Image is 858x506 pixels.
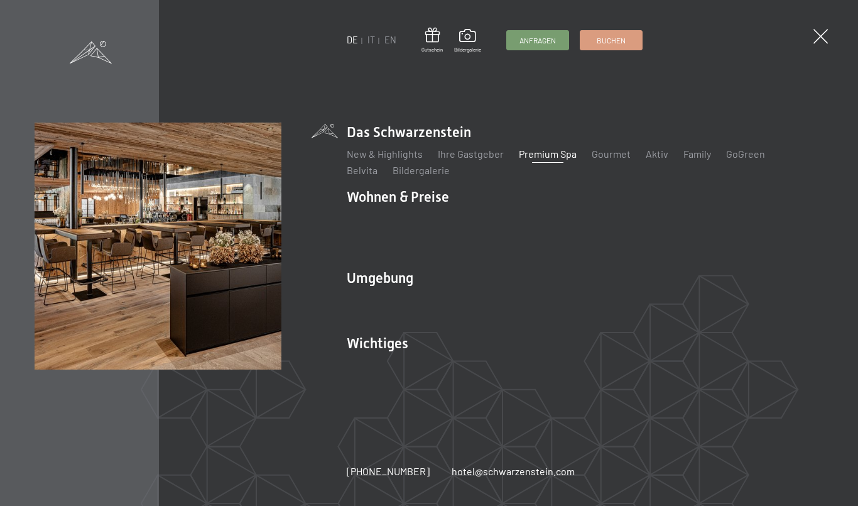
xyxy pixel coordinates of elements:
a: hotel@schwarzenstein.com [452,465,575,478]
a: Anfragen [507,31,568,50]
a: Family [683,148,711,160]
a: Belvita [347,164,377,176]
a: Bildergalerie [393,164,450,176]
span: [PHONE_NUMBER] [347,465,430,477]
a: DE [347,35,358,45]
span: Buchen [597,35,626,46]
a: Gutschein [421,28,443,53]
a: EN [384,35,396,45]
a: Gourmet [592,148,631,160]
a: Ihre Gastgeber [438,148,504,160]
a: [PHONE_NUMBER] [347,465,430,478]
a: IT [367,35,375,45]
span: Anfragen [519,35,556,46]
a: Bildergalerie [454,29,481,53]
a: Buchen [580,31,642,50]
a: Premium Spa [519,148,577,160]
span: Bildergalerie [454,47,481,53]
a: GoGreen [726,148,765,160]
span: Gutschein [421,47,443,53]
a: Aktiv [646,148,668,160]
a: New & Highlights [347,148,423,160]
